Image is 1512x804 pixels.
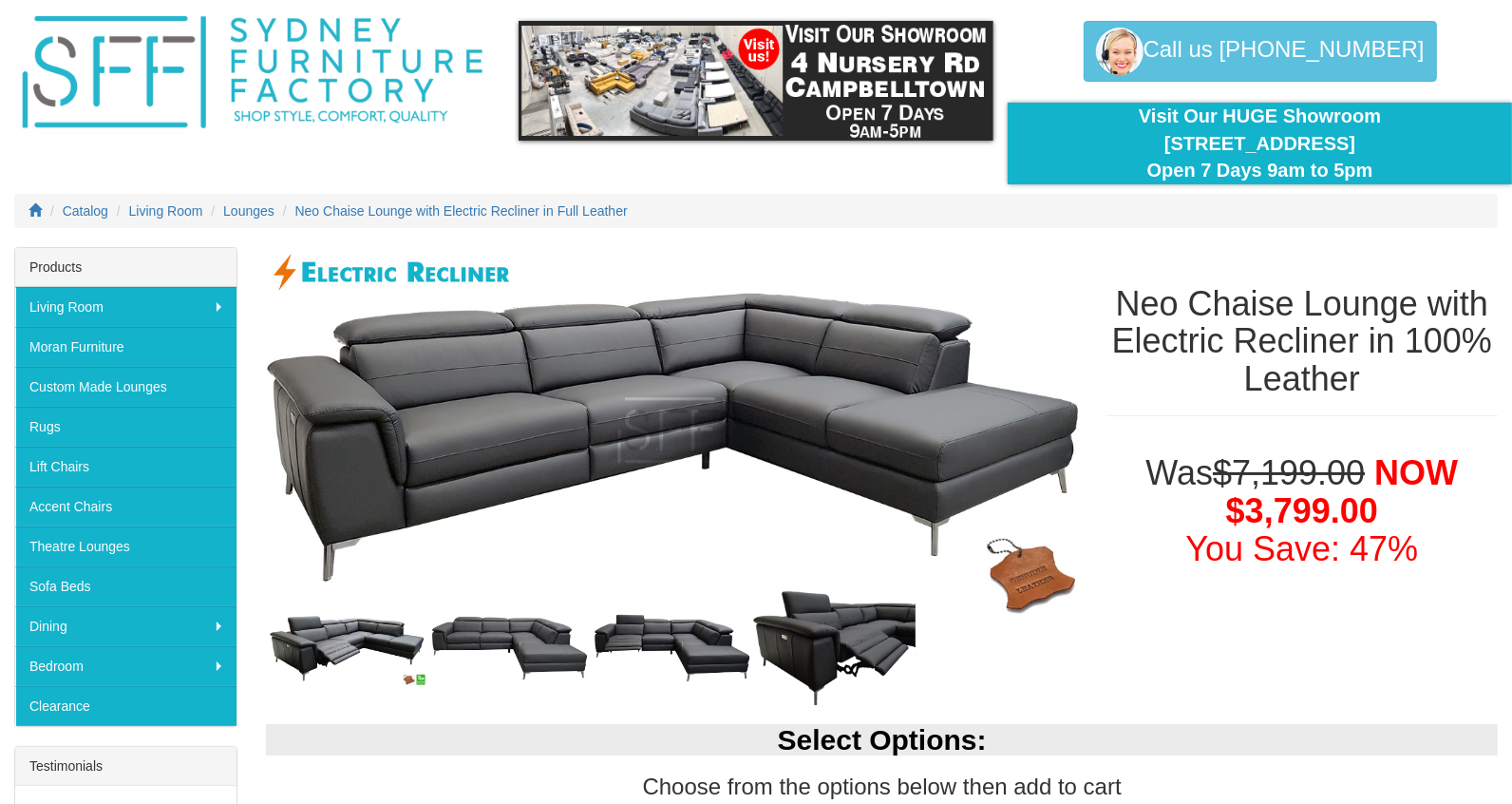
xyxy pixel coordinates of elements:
a: Neo Chaise Lounge with Electric Recliner in Full Leather [295,203,628,219]
img: Sydney Furniture Factory [14,11,490,134]
del: $7,199.00 [1213,453,1365,492]
span: NOW $3,799.00 [1226,453,1458,530]
div: Testimonials [15,747,236,786]
a: Living Room [15,287,236,327]
div: Products [15,248,236,287]
a: Catalog [63,203,108,219]
font: You Save: 47% [1185,529,1418,568]
a: Lounges [223,203,274,219]
a: Accent Chairs [15,487,236,526]
a: Bedroom [15,646,236,686]
a: Theatre Lounges [15,526,236,566]
h3: Choose from the options below then add to cart [266,775,1498,799]
a: Custom Made Lounges [15,367,236,407]
h1: Was [1106,454,1498,567]
b: Select Options: [778,724,987,756]
a: Sofa Beds [15,566,236,606]
div: Visit Our HUGE Showroom [STREET_ADDRESS] Open 7 Days 9am to 5pm [1022,103,1498,184]
a: Dining [15,606,236,646]
a: Clearance [15,686,236,726]
a: Moran Furniture [15,327,236,367]
a: Lift Chairs [15,447,236,487]
a: Rugs [15,407,236,447]
h1: Neo Chaise Lounge with Electric Recliner in 100% Leather [1106,285,1498,398]
img: showroom.gif [519,21,994,141]
a: Living Room [129,203,203,219]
